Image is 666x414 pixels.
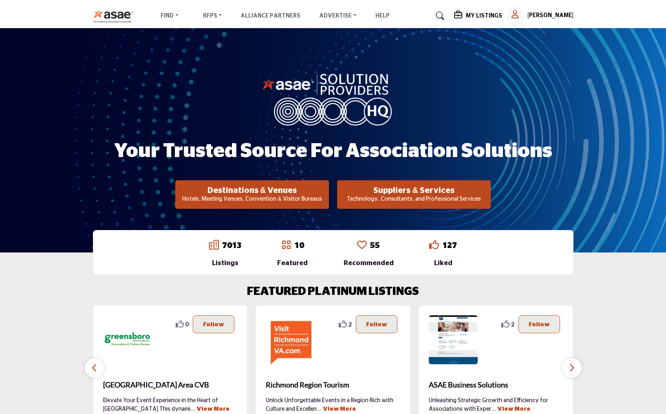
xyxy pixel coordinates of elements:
a: Go to Recommended [357,240,367,251]
h1: Your Trusted Source for Association Solutions [114,139,552,164]
button: Suppliers & Services Technology, Consultants, and Professional Services [337,180,491,209]
button: Follow [193,315,234,333]
p: Follow [203,320,224,329]
button: Follow [518,315,560,333]
i: Go to Liked [429,240,439,250]
img: Richmond Region Tourism [266,315,315,364]
span: ... [491,406,496,412]
a: View More [323,406,356,412]
b: Greensboro Area CVB [103,374,238,396]
a: Search [428,9,450,22]
a: 10 [294,241,304,250]
span: 0 [185,320,189,328]
a: Go to Featured [281,240,291,251]
h5: My Listings [466,12,502,20]
span: [GEOGRAPHIC_DATA] Area CVB [103,379,238,390]
img: Site Logo [93,9,138,23]
p: Technology, Consultants, and Professional Services [340,195,488,204]
a: [GEOGRAPHIC_DATA] Area CVB [103,374,238,396]
div: Recommended [344,258,394,268]
a: Advertise [313,10,362,22]
a: 127 [442,241,457,250]
a: View More [497,406,530,412]
p: Hotels, Meeting Venues, Convention & Visitor Bureaus [178,195,326,204]
p: Unlock Unforgettable Events in a Region Rich with Culture and Excellen [266,396,400,413]
span: 2 [348,320,352,328]
img: ASAE Business Solutions [429,315,478,364]
span: ... [317,406,322,412]
a: Alliance Partners [240,13,300,19]
a: ASAE Business Solutions [429,374,563,396]
p: Elevate Your Event Experience in the Heart of [GEOGRAPHIC_DATA] This dynami [103,396,238,413]
div: Featured [277,258,308,268]
span: Richmond Region Tourism [266,379,400,390]
button: Follow [356,315,397,333]
div: Liked [429,258,457,268]
p: Unleashing Strategic Growth and Efficiency for Associations with Exper [429,396,563,413]
div: Listings [209,258,242,268]
a: Richmond Region Tourism [266,374,400,396]
h2: FEATURED PLATINUM LISTINGS [247,285,419,299]
h5: [PERSON_NAME] [527,12,573,20]
a: RFPs [197,10,228,22]
span: 2 [511,320,514,328]
p: Follow [366,320,387,329]
a: Help [375,13,390,19]
a: Find [155,10,184,22]
a: 55 [370,241,380,250]
span: ... [190,406,195,412]
div: My Listings [454,11,502,21]
button: Destinations & Venues Hotels, Meeting Venues, Convention & Visitor Bureaus [175,180,329,209]
h2: Destinations & Venues [178,186,326,195]
span: ASAE Business Solutions [429,379,563,390]
img: image [262,72,404,126]
h2: Suppliers & Services [340,186,488,195]
img: Greensboro Area CVB [103,315,152,364]
button: Show hide supplier dropdown [506,7,524,25]
a: View More [196,406,229,412]
a: 7013 [222,241,242,250]
p: Follow [529,320,550,329]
